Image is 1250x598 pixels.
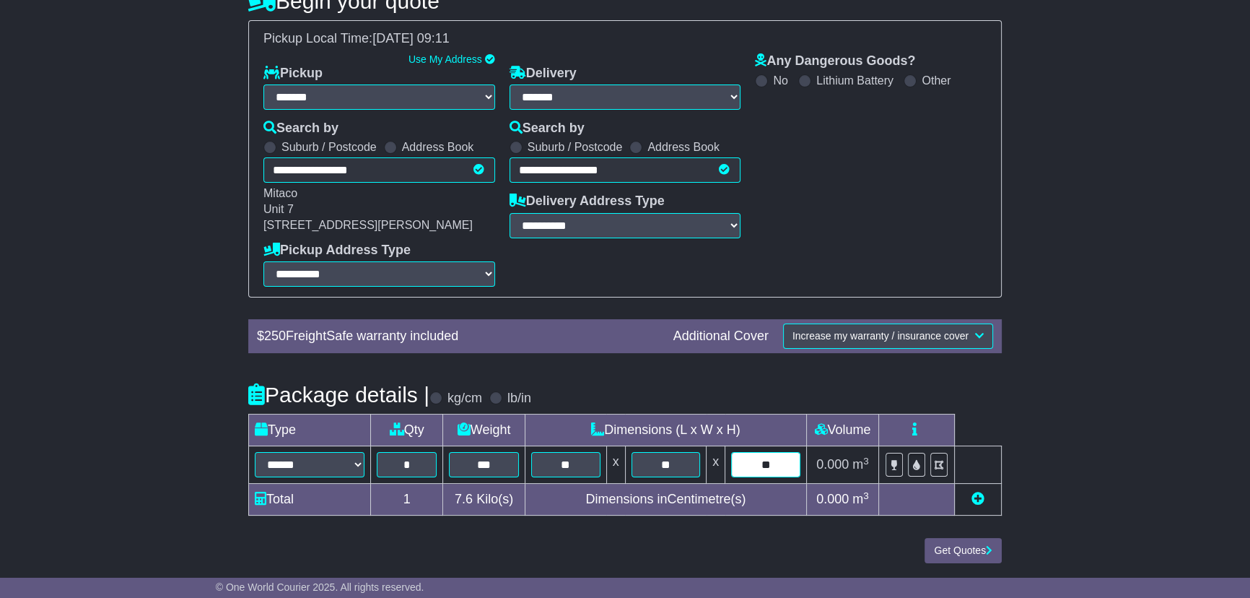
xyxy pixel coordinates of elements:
label: lb/in [507,391,531,407]
div: $ FreightSafe warranty included [250,329,666,344]
a: Add new item [971,492,984,506]
td: Total [249,484,371,516]
span: 0.000 [816,492,849,506]
span: 0.000 [816,457,849,472]
label: Lithium Battery [816,74,893,87]
label: kg/cm [447,391,482,407]
td: Weight [443,415,525,446]
td: Dimensions (L x W x H) [525,415,806,446]
span: [DATE] 09:11 [372,31,450,45]
span: Unit 7 [263,203,294,215]
label: Pickup Address Type [263,243,411,259]
h4: Package details | [248,383,429,407]
span: © One World Courier 2025. All rights reserved. [216,581,424,593]
td: Kilo(s) [443,484,525,516]
label: Search by [263,121,338,136]
label: Address Book [647,140,720,154]
button: Increase my warranty / insurance cover [783,324,993,349]
label: Address Book [402,140,474,154]
label: Suburb / Postcode [528,140,623,154]
label: Delivery Address Type [510,194,665,209]
td: Dimensions in Centimetre(s) [525,484,806,516]
span: m [852,457,869,472]
span: 250 [264,329,286,343]
label: Pickup [263,66,323,82]
label: No [773,74,787,87]
span: Increase my warranty / insurance cover [792,330,969,342]
div: Additional Cover [666,329,776,344]
span: m [852,492,869,506]
td: x [707,446,725,484]
td: x [606,446,625,484]
label: Suburb / Postcode [281,140,377,154]
label: Other [922,74,950,87]
span: 7.6 [455,492,473,506]
label: Any Dangerous Goods? [755,53,915,69]
sup: 3 [863,456,869,467]
label: Delivery [510,66,577,82]
td: 1 [371,484,443,516]
span: [STREET_ADDRESS][PERSON_NAME] [263,219,473,231]
td: Qty [371,415,443,446]
td: Type [249,415,371,446]
sup: 3 [863,490,869,501]
td: Volume [806,415,878,446]
div: Pickup Local Time: [256,31,994,47]
button: Get Quotes [925,538,1002,563]
span: Mitaco [263,187,297,199]
a: Use My Address [408,53,482,65]
label: Search by [510,121,585,136]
